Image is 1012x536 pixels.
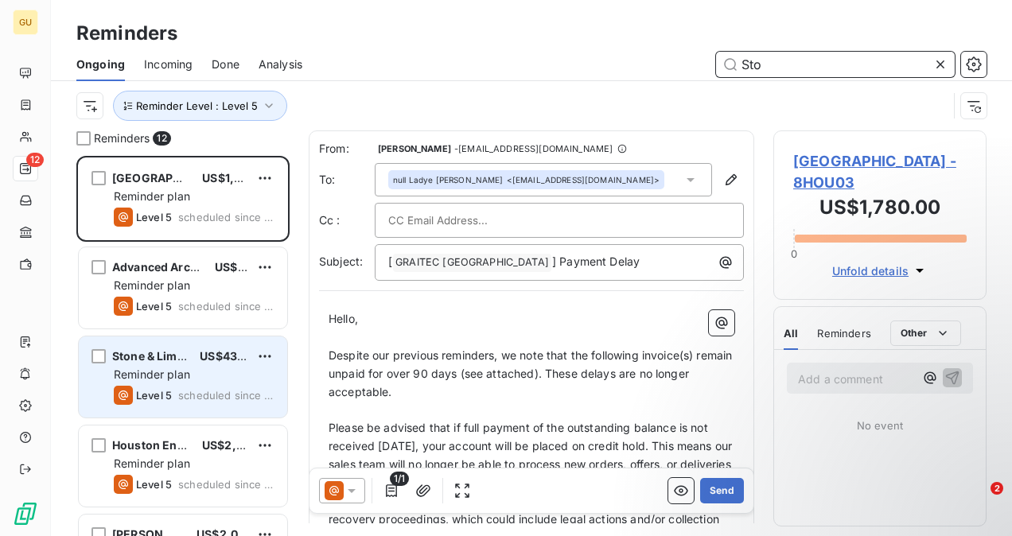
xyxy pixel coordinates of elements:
span: Reminder plan [114,189,190,203]
span: scheduled since 448 days [178,300,274,313]
iframe: Intercom live chat [958,482,996,520]
label: Cc : [319,212,375,228]
span: US$1,780.00 [202,171,274,184]
span: Unfold details [832,262,909,279]
span: US$43,674.16 [200,349,277,363]
span: Reminders [94,130,150,146]
button: Other [890,320,962,346]
span: 12 [153,131,170,146]
span: Reminder plan [114,456,190,470]
h3: Reminders [76,19,177,48]
span: scheduled since 498 days [178,211,274,223]
span: Houston Engineering [112,438,231,452]
span: Level 5 [136,211,172,223]
span: All [784,327,798,340]
span: Done [212,56,239,72]
span: Analysis [259,56,302,72]
span: scheduled since 387 days [178,389,274,402]
span: 12 [26,153,44,167]
span: 1/1 [390,472,409,486]
span: [GEOGRAPHIC_DATA] - 8HOU03 [793,150,967,193]
span: Level 5 [136,478,172,491]
span: Hello, [329,312,358,325]
span: Reminders [817,327,870,340]
label: To: [319,172,375,188]
span: Advanced Architectural Stone [112,260,278,274]
input: CC Email Address... [388,208,559,232]
span: [GEOGRAPHIC_DATA] [112,171,231,184]
button: Unfold details [827,262,932,280]
span: Ongoing [76,56,125,72]
button: Reminder Level : Level 5 [113,91,287,121]
span: ] Payment Delay [552,254,640,268]
span: Subject: [319,254,363,268]
span: [PERSON_NAME] [378,144,451,153]
h3: US$1,780.00 [793,193,967,225]
span: Reminder Level : Level 5 [136,99,258,112]
div: <[EMAIL_ADDRESS][DOMAIN_NAME]> [393,174,660,185]
input: Search [716,52,955,77]
span: 2 [991,482,1003,495]
img: Logo LeanPay [13,501,38,526]
iframe: Intercom notifications message [694,382,1012,493]
span: Level 5 [136,389,172,402]
div: grid [76,156,290,536]
span: - [EMAIL_ADDRESS][DOMAIN_NAME] [454,144,613,153]
span: US$985.08 [215,260,278,274]
span: US$2,610.00 [202,438,274,452]
span: scheduled since 356 days [178,478,274,491]
span: From: [319,141,375,157]
span: Reminder plan [114,278,190,292]
span: 0 [791,247,797,260]
span: Reminder plan [114,367,190,381]
span: GRAITEC [GEOGRAPHIC_DATA] [393,254,551,272]
span: Despite our previous reminders, we note that the following invoice(s) remain unpaid for over 90 d... [329,348,736,398]
span: Incoming [144,56,193,72]
div: GU [13,10,38,35]
span: Level 5 [136,300,172,313]
span: null Ladye [PERSON_NAME] [393,174,504,185]
span: Stone & Lime Imports [112,349,230,363]
span: [ [388,254,392,268]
